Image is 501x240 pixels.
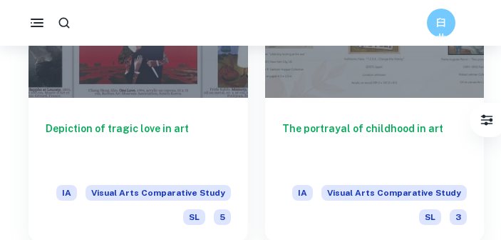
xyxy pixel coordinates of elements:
span: SL [183,209,205,225]
span: 3 [450,209,467,225]
button: Filter [472,106,501,134]
span: Visual Arts Comparative Study [86,185,231,201]
span: IA [292,185,313,201]
button: 臼井 [427,9,455,37]
h6: Depiction of tragic love in art [46,121,231,168]
h6: The portrayal of childhood in art [282,121,468,168]
span: Visual Arts Comparative Study [321,185,467,201]
span: IA [56,185,77,201]
span: SL [419,209,441,225]
h6: 臼井 [433,15,450,31]
span: 5 [214,209,231,225]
